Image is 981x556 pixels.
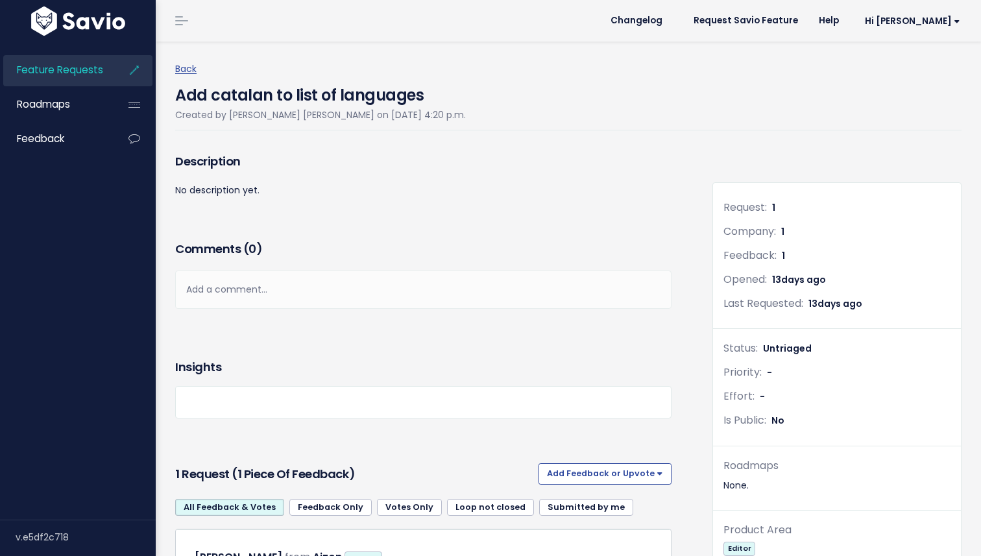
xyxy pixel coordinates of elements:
a: Roadmaps [3,90,108,119]
a: All Feedback & Votes [175,499,284,516]
a: Feedback [3,124,108,154]
a: Feedback Only [289,499,372,516]
span: - [767,366,772,379]
span: 0 [248,241,256,257]
span: Editor [723,542,755,555]
p: No description yet. [175,182,672,199]
span: Roadmaps [17,97,70,111]
span: Feature Requests [17,63,103,77]
span: Feedback [17,132,64,145]
button: Add Feedback or Upvote [539,463,672,484]
span: No [771,414,784,427]
span: Feedback: [723,248,777,263]
span: Last Requested: [723,296,803,311]
span: 1 [781,225,784,238]
a: Request Savio Feature [683,11,808,30]
h3: Description [175,152,672,171]
img: logo-white.9d6f32f41409.svg [28,6,128,36]
a: Hi [PERSON_NAME] [849,11,971,31]
a: Loop not closed [447,499,534,516]
a: Feature Requests [3,55,108,85]
div: Add a comment... [175,271,672,309]
a: Back [175,62,197,75]
span: Untriaged [763,342,812,355]
div: v.e5df2c718 [16,520,156,554]
span: Is Public: [723,413,766,428]
span: Priority: [723,365,762,380]
a: Submitted by me [539,499,633,516]
span: days ago [817,297,862,310]
span: Hi [PERSON_NAME] [865,16,960,26]
span: Changelog [611,16,662,25]
span: Opened: [723,272,767,287]
span: 13 [808,297,862,310]
span: Created by [PERSON_NAME] [PERSON_NAME] on [DATE] 4:20 p.m. [175,108,466,121]
span: Company: [723,224,776,239]
div: Product Area [723,521,951,540]
div: None. [723,477,951,494]
h3: 1 Request (1 piece of Feedback) [175,465,533,483]
div: Roadmaps [723,457,951,476]
h3: Comments ( ) [175,240,672,258]
span: - [760,390,765,403]
a: Votes Only [377,499,442,516]
span: Effort: [723,389,755,404]
span: 1 [772,201,775,214]
span: days ago [781,273,826,286]
span: Request: [723,200,767,215]
span: Status: [723,341,758,356]
h3: Insights [175,358,221,376]
a: Help [808,11,849,30]
span: 13 [772,273,826,286]
span: 1 [782,249,785,262]
h4: Add catalan to list of languages [175,77,466,107]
